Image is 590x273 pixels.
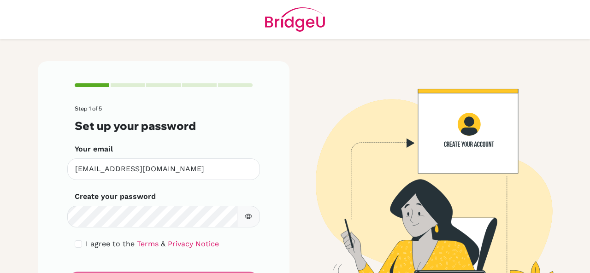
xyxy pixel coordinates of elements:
label: Create your password [75,191,156,202]
span: I agree to the [86,239,135,248]
h3: Set up your password [75,119,253,133]
input: Insert your email* [67,158,260,180]
label: Your email [75,144,113,155]
a: Terms [137,239,159,248]
a: Privacy Notice [168,239,219,248]
span: & [161,239,165,248]
span: Step 1 of 5 [75,105,102,112]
